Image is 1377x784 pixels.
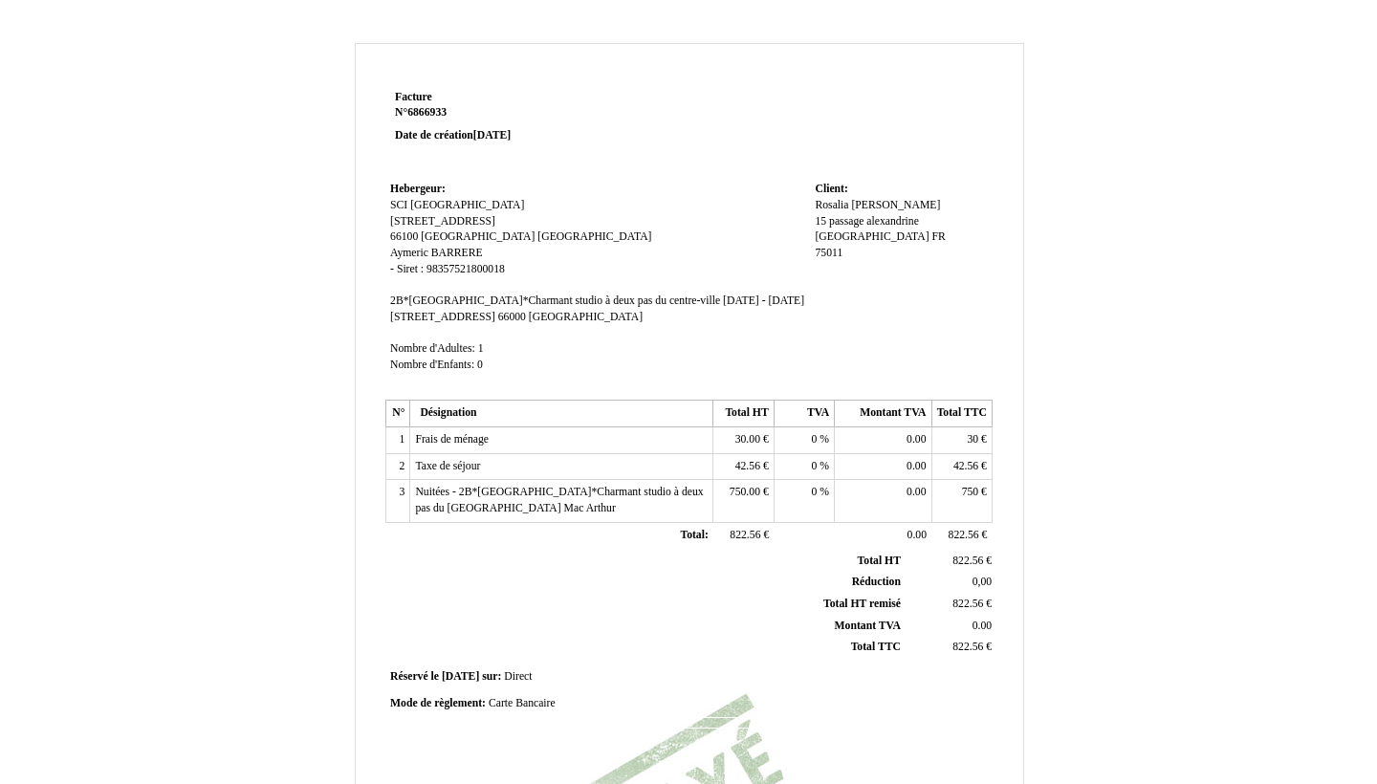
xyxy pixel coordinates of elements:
span: Client: [815,183,847,195]
span: Carte Bancaire [489,697,556,709]
td: € [931,453,992,480]
span: 15 passage alexandrine [815,215,918,228]
td: % [774,453,834,480]
span: 0 [812,433,818,446]
span: Siret : 98357521800018 [397,263,505,275]
span: [GEOGRAPHIC_DATA] [537,230,651,243]
span: 0 [477,359,483,371]
span: SCI [GEOGRAPHIC_DATA] [390,199,524,211]
span: - [390,263,394,275]
span: Réduction [852,576,901,588]
td: € [713,427,774,454]
td: € [905,551,995,572]
span: Nuitées - 2B*[GEOGRAPHIC_DATA]*Charmant studio à deux pas du [GEOGRAPHIC_DATA] Mac Arthur [415,486,703,514]
span: Total HT remisé [823,598,901,610]
span: 2B*[GEOGRAPHIC_DATA]*Charmant studio à deux pas du centre-ville [390,294,720,307]
span: 30 [967,433,978,446]
th: TVA [774,401,834,427]
td: % [774,480,834,522]
span: 822.56 [730,529,760,541]
span: [STREET_ADDRESS] [390,215,495,228]
span: Frais de ménage [415,433,489,446]
span: Réservé le [390,670,439,683]
span: 822.56 [952,598,983,610]
span: 66100 [390,230,418,243]
span: BARRERE [431,247,483,259]
span: Montant TVA [835,620,901,632]
th: Total TTC [931,401,992,427]
span: 66000 [498,311,526,323]
td: % [774,427,834,454]
span: Aymeric [390,247,428,259]
span: 42.56 [953,460,978,472]
span: Total: [680,529,708,541]
td: € [905,594,995,616]
span: 0.00 [907,486,926,498]
span: 42.56 [735,460,760,472]
span: Hebergeur: [390,183,446,195]
span: 0 [812,486,818,498]
span: 0 [812,460,818,472]
span: 0.00 [907,433,926,446]
span: 0,00 [973,576,992,588]
td: 3 [386,480,410,522]
span: 1 [478,342,484,355]
span: Taxe de séjour [415,460,480,472]
td: € [905,637,995,659]
span: 750.00 [730,486,760,498]
span: [DATE] - [DATE] [723,294,804,307]
span: Rosalia [815,199,848,211]
th: Total HT [713,401,774,427]
td: € [931,427,992,454]
span: Nombre d'Enfants: [390,359,474,371]
span: [GEOGRAPHIC_DATA] [529,311,643,323]
span: [GEOGRAPHIC_DATA] [815,230,929,243]
span: FR [932,230,946,243]
span: [DATE] [473,129,511,142]
strong: Date de création [395,129,511,142]
span: 30.00 [735,433,760,446]
td: 2 [386,453,410,480]
span: sur: [482,670,501,683]
td: € [931,522,992,549]
span: 75011 [815,247,842,259]
th: N° [386,401,410,427]
span: [GEOGRAPHIC_DATA] [421,230,535,243]
td: 1 [386,427,410,454]
th: Montant TVA [835,401,931,427]
span: 0.00 [907,460,926,472]
span: 822.56 [949,529,979,541]
span: 822.56 [952,555,983,567]
td: € [713,480,774,522]
span: [DATE] [442,670,479,683]
span: 0.00 [907,529,927,541]
span: [STREET_ADDRESS] [390,311,495,323]
span: 0.00 [973,620,992,632]
strong: N° [395,105,623,120]
span: Total TTC [851,641,901,653]
span: 6866933 [407,106,447,119]
th: Désignation [410,401,713,427]
span: 750 [962,486,979,498]
td: € [713,522,774,549]
span: Mode de règlement: [390,697,486,709]
span: Facture [395,91,432,103]
span: Nombre d'Adultes: [390,342,475,355]
span: 822.56 [952,641,983,653]
span: Direct [504,670,532,683]
td: € [931,480,992,522]
span: Total HT [858,555,901,567]
td: € [713,453,774,480]
span: [PERSON_NAME] [851,199,940,211]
